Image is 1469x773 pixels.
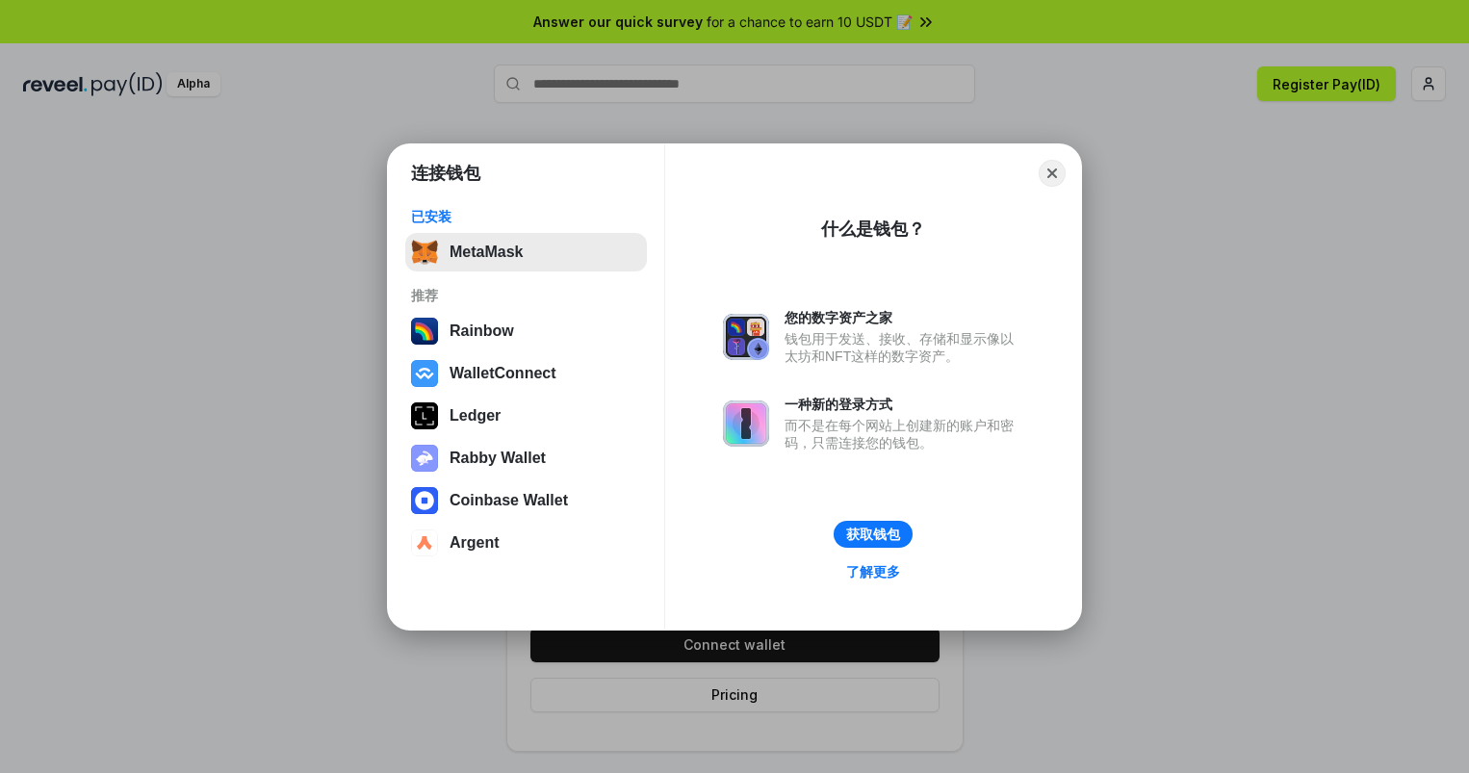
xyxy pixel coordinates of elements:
div: Rabby Wallet [450,450,546,467]
h1: 连接钱包 [411,162,480,185]
div: Argent [450,534,500,552]
div: 一种新的登录方式 [785,396,1023,413]
div: 已安装 [411,208,641,225]
img: svg+xml,%3Csvg%20xmlns%3D%22http%3A%2F%2Fwww.w3.org%2F2000%2Fsvg%22%20fill%3D%22none%22%20viewBox... [723,400,769,447]
button: Rainbow [405,312,647,350]
button: MetaMask [405,233,647,271]
img: svg+xml,%3Csvg%20fill%3D%22none%22%20height%3D%2233%22%20viewBox%3D%220%200%2035%2033%22%20width%... [411,239,438,266]
img: svg+xml,%3Csvg%20xmlns%3D%22http%3A%2F%2Fwww.w3.org%2F2000%2Fsvg%22%20fill%3D%22none%22%20viewBox... [723,314,769,360]
a: 了解更多 [835,559,912,584]
img: svg+xml,%3Csvg%20width%3D%2228%22%20height%3D%2228%22%20viewBox%3D%220%200%2028%2028%22%20fill%3D... [411,529,438,556]
div: 什么是钱包？ [821,218,925,241]
img: svg+xml,%3Csvg%20xmlns%3D%22http%3A%2F%2Fwww.w3.org%2F2000%2Fsvg%22%20width%3D%2228%22%20height%3... [411,402,438,429]
div: 而不是在每个网站上创建新的账户和密码，只需连接您的钱包。 [785,417,1023,451]
div: Rainbow [450,322,514,340]
img: svg+xml,%3Csvg%20xmlns%3D%22http%3A%2F%2Fwww.w3.org%2F2000%2Fsvg%22%20fill%3D%22none%22%20viewBox... [411,445,438,472]
div: 钱包用于发送、接收、存储和显示像以太坊和NFT这样的数字资产。 [785,330,1023,365]
div: MetaMask [450,244,523,261]
button: Argent [405,524,647,562]
button: Ledger [405,397,647,435]
button: WalletConnect [405,354,647,393]
img: svg+xml,%3Csvg%20width%3D%22120%22%20height%3D%22120%22%20viewBox%3D%220%200%20120%20120%22%20fil... [411,318,438,345]
button: Close [1039,160,1066,187]
div: WalletConnect [450,365,556,382]
img: svg+xml,%3Csvg%20width%3D%2228%22%20height%3D%2228%22%20viewBox%3D%220%200%2028%2028%22%20fill%3D... [411,360,438,387]
button: 获取钱包 [834,521,913,548]
div: Coinbase Wallet [450,492,568,509]
img: svg+xml,%3Csvg%20width%3D%2228%22%20height%3D%2228%22%20viewBox%3D%220%200%2028%2028%22%20fill%3D... [411,487,438,514]
button: Rabby Wallet [405,439,647,477]
div: 您的数字资产之家 [785,309,1023,326]
div: Ledger [450,407,501,425]
div: 获取钱包 [846,526,900,543]
div: 了解更多 [846,563,900,580]
button: Coinbase Wallet [405,481,647,520]
div: 推荐 [411,287,641,304]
